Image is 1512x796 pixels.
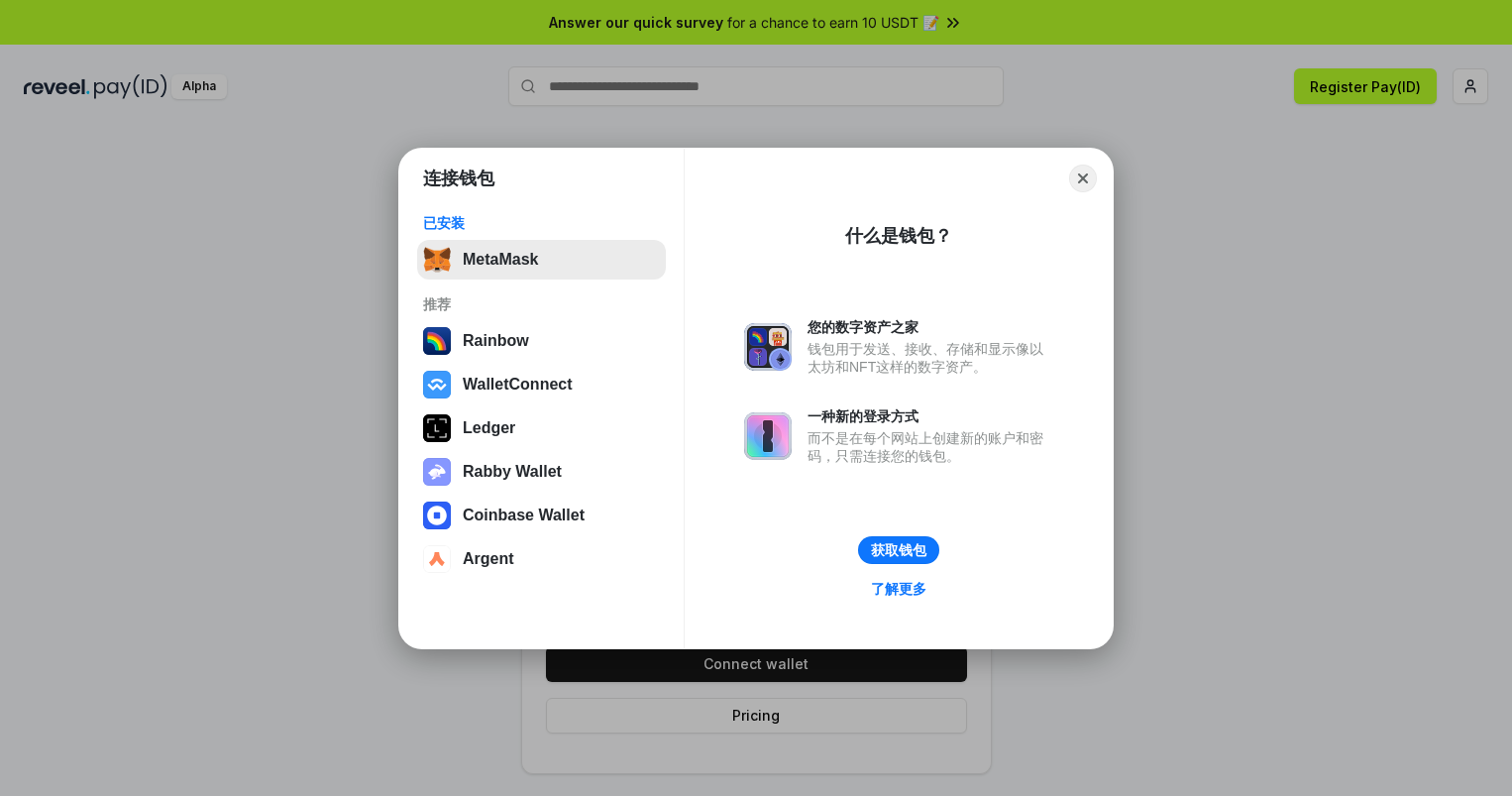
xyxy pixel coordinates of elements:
div: MetaMask [463,251,538,269]
img: svg+xml,%3Csvg%20xmlns%3D%22http%3A%2F%2Fwww.w3.org%2F2000%2Fsvg%22%20fill%3D%22none%22%20viewBox... [744,412,792,460]
div: Argent [463,550,514,568]
div: 而不是在每个网站上创建新的账户和密码，只需连接您的钱包。 [808,429,1053,465]
button: WalletConnect [417,365,666,404]
div: Rabby Wallet [463,463,562,481]
img: svg+xml,%3Csvg%20width%3D%2228%22%20height%3D%2228%22%20viewBox%3D%220%200%2028%2028%22%20fill%3D... [423,371,451,398]
div: 推荐 [423,295,660,313]
button: 获取钱包 [858,536,939,564]
div: 已安装 [423,214,660,232]
button: Rabby Wallet [417,452,666,492]
img: svg+xml,%3Csvg%20width%3D%22120%22%20height%3D%22120%22%20viewBox%3D%220%200%20120%20120%22%20fil... [423,327,451,355]
button: Close [1069,165,1097,192]
img: svg+xml,%3Csvg%20fill%3D%22none%22%20height%3D%2233%22%20viewBox%3D%220%200%2035%2033%22%20width%... [423,246,451,274]
div: WalletConnect [463,376,573,394]
button: Coinbase Wallet [417,496,666,535]
div: 钱包用于发送、接收、存储和显示像以太坊和NFT这样的数字资产。 [808,340,1053,376]
img: svg+xml,%3Csvg%20xmlns%3D%22http%3A%2F%2Fwww.w3.org%2F2000%2Fsvg%22%20fill%3D%22none%22%20viewBox... [744,323,792,371]
div: Rainbow [463,332,529,350]
img: svg+xml,%3Csvg%20width%3D%2228%22%20height%3D%2228%22%20viewBox%3D%220%200%2028%2028%22%20fill%3D... [423,502,451,529]
button: Rainbow [417,321,666,361]
div: Coinbase Wallet [463,507,585,524]
img: svg+xml,%3Csvg%20width%3D%2228%22%20height%3D%2228%22%20viewBox%3D%220%200%2028%2028%22%20fill%3D... [423,545,451,573]
img: svg+xml,%3Csvg%20xmlns%3D%22http%3A%2F%2Fwww.w3.org%2F2000%2Fsvg%22%20width%3D%2228%22%20height%3... [423,414,451,442]
button: Ledger [417,408,666,448]
div: 一种新的登录方式 [808,407,1053,425]
div: 获取钱包 [871,541,926,559]
button: MetaMask [417,240,666,280]
div: 您的数字资产之家 [808,318,1053,336]
div: Ledger [463,419,515,437]
h1: 连接钱包 [423,167,494,190]
img: svg+xml,%3Csvg%20xmlns%3D%22http%3A%2F%2Fwww.w3.org%2F2000%2Fsvg%22%20fill%3D%22none%22%20viewBox... [423,458,451,486]
a: 了解更多 [859,576,938,602]
div: 了解更多 [871,580,926,598]
button: Argent [417,539,666,579]
div: 什么是钱包？ [845,224,952,248]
